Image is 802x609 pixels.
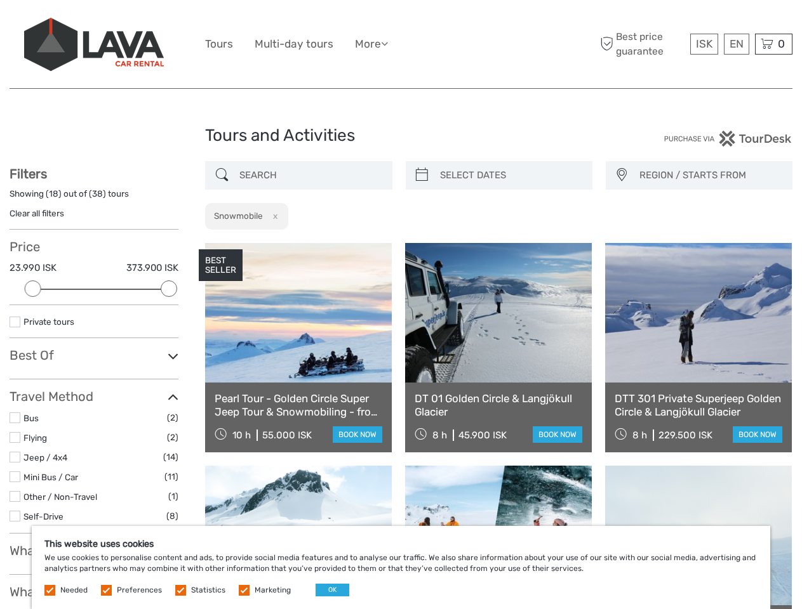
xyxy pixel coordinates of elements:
[597,30,687,58] span: Best price guarantee
[10,389,178,404] h3: Travel Method
[215,392,382,418] a: Pearl Tour - Golden Circle Super Jeep Tour & Snowmobiling - from [GEOGRAPHIC_DATA]
[32,526,770,609] div: We use cookies to personalise content and ads, to provide social media features and to analyse ou...
[232,429,251,441] span: 10 h
[10,188,178,207] div: Showing ( ) out of ( ) tours
[255,35,333,53] a: Multi-day tours
[355,35,388,53] a: More
[316,584,349,596] button: OK
[214,211,263,221] h2: Snowmobile
[10,239,178,254] h3: Price
[432,429,447,441] span: 8 h
[533,426,582,443] a: book now
[664,131,792,147] img: PurchaseViaTourDesk.png
[126,261,178,275] label: 373.900 ISK
[10,208,64,218] a: Clear all filters
[199,249,243,281] div: BEST SELLER
[163,450,178,464] span: (14)
[92,188,103,200] label: 38
[632,429,647,441] span: 8 h
[164,469,178,484] span: (11)
[117,585,162,596] label: Preferences
[615,392,782,418] a: DTT 301 Private Superjeep Golden Circle & Langjökull Glacier
[658,429,712,441] div: 229.500 ISK
[191,585,225,596] label: Statistics
[333,426,382,443] a: book now
[458,429,507,441] div: 45.900 ISK
[168,489,178,504] span: (1)
[10,166,47,181] strong: Filters
[23,472,78,482] a: Mini Bus / Car
[166,509,178,523] span: (8)
[234,164,385,187] input: SEARCH
[23,511,63,521] a: Self-Drive
[23,492,97,502] a: Other / Non-Travel
[733,426,782,443] a: book now
[167,430,178,445] span: (2)
[205,126,597,146] h1: Tours and Activities
[24,18,164,71] img: 523-13fdf7b0-e410-4b32-8dc9-7907fc8d33f7_logo_big.jpg
[696,37,712,50] span: ISK
[146,20,161,35] button: Open LiveChat chat widget
[44,539,758,549] h5: This website uses cookies
[634,165,786,186] button: REGION / STARTS FROM
[776,37,787,50] span: 0
[262,429,312,441] div: 55.000 ISK
[10,261,57,275] label: 23.990 ISK
[10,584,178,599] h3: What do you want to do?
[435,164,586,187] input: SELECT DATES
[205,35,233,53] a: Tours
[10,543,178,558] h3: What do you want to see?
[23,433,47,443] a: Flying
[415,392,582,418] a: DT 01 Golden Circle & Langjökull Glacier
[23,452,67,462] a: Jeep / 4x4
[255,585,291,596] label: Marketing
[60,585,88,596] label: Needed
[23,317,74,327] a: Private tours
[265,209,282,223] button: x
[18,22,144,32] p: We're away right now. Please check back later!
[724,34,749,55] div: EN
[10,348,178,363] h3: Best Of
[167,410,178,425] span: (2)
[49,188,58,200] label: 18
[23,413,39,423] a: Bus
